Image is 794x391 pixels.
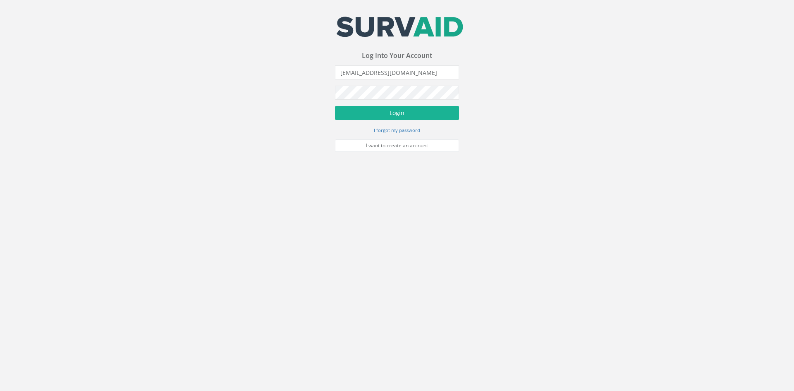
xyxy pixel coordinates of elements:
a: I forgot my password [374,126,420,134]
input: Email [335,65,459,79]
h3: Log Into Your Account [335,52,459,60]
small: I forgot my password [374,127,420,133]
button: Login [335,106,459,120]
a: I want to create an account [335,139,459,152]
